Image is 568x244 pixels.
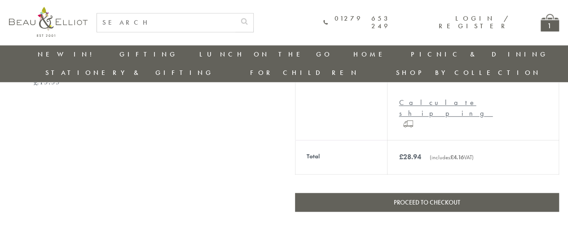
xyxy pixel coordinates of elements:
a: 01279 653 249 [323,15,390,30]
th: Total [295,140,387,174]
span: £ [399,152,403,161]
a: Picnic & Dining [411,50,548,59]
a: New in! [38,50,98,59]
input: SEARCH [97,13,235,32]
a: Lunch On The Go [199,50,332,59]
small: (includes VAT) [429,153,473,161]
img: logo [9,7,88,37]
span: 4.16 [450,153,463,161]
a: 1 [541,14,559,31]
bdi: 28.94 [399,152,421,161]
iframe: Secure express checkout frame [293,217,561,238]
a: Proceed to checkout [295,193,559,212]
a: Gifting [119,50,178,59]
span: £ [450,153,453,161]
a: For Children [250,68,359,77]
a: Calculate shipping [399,97,547,119]
a: Login / Register [439,14,509,30]
a: Home [353,50,389,59]
a: Stationery & Gifting [45,68,214,77]
a: Shop by collection [396,68,541,77]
